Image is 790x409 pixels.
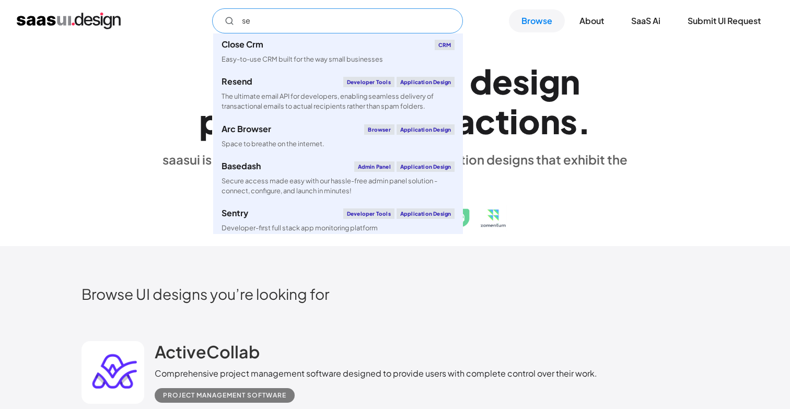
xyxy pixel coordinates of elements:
[222,176,455,196] div: Secure access made easy with our hassle-free admin panel solution - connect, configure, and launc...
[82,285,708,303] h2: Browse UI designs you’re looking for
[397,124,455,135] div: Application Design
[397,77,455,87] div: Application Design
[509,9,565,32] a: Browse
[364,124,394,135] div: Browser
[222,125,271,133] div: Arc Browser
[577,101,591,141] div: .
[456,101,475,141] div: a
[567,9,617,32] a: About
[155,341,260,367] a: ActiveCollab
[509,101,518,141] div: i
[619,9,673,32] a: SaaS Ai
[560,61,580,101] div: n
[470,61,492,101] div: d
[210,61,230,101] div: E
[560,101,577,141] div: s
[222,162,261,170] div: Basedash
[222,139,324,149] div: Space to breathe on the internet.
[518,101,540,141] div: o
[222,54,383,64] div: Easy-to-use CRM built for the way small businesses
[475,101,495,141] div: c
[354,161,394,172] div: Admin Panel
[222,209,248,217] div: Sentry
[212,8,463,33] form: Email Form
[155,151,635,183] div: saasui is a hand-picked collection of saas application designs that exhibit the best in class des...
[155,367,597,380] div: Comprehensive project management software designed to provide users with complete control over th...
[17,13,121,29] a: home
[397,208,455,219] div: Application Design
[213,33,463,71] a: Close CrmCRMEasy-to-use CRM built for the way small businesses
[495,101,509,141] div: t
[343,77,394,87] div: Developer tools
[163,389,286,402] div: Project Management Software
[513,61,530,101] div: s
[213,71,463,118] a: ResendDeveloper toolsApplication DesignThe ultimate email API for developers, enabling seamless d...
[155,61,635,142] h1: Explore SaaS UI design patterns & interactions.
[435,40,455,50] div: CRM
[213,202,463,239] a: SentryDeveloper toolsApplication DesignDeveloper-first full stack app monitoring platform
[199,101,222,141] div: p
[155,341,260,362] h2: ActiveCollab
[675,9,773,32] a: Submit UI Request
[540,101,560,141] div: n
[492,61,513,101] div: e
[213,155,463,202] a: BasedashAdmin PanelApplication DesignSecure access made easy with our hassle-free admin panel sol...
[212,8,463,33] input: Search UI designs you're looking for...
[397,161,455,172] div: Application Design
[222,40,263,49] div: Close Crm
[343,208,394,219] div: Developer tools
[222,223,378,233] div: Developer-first full stack app monitoring platform
[539,61,560,101] div: g
[213,118,463,155] a: Arc BrowserBrowserApplication DesignSpace to breathe on the internet.
[222,91,455,111] div: The ultimate email API for developers, enabling seamless delivery of transactional emails to actu...
[222,77,252,86] div: Resend
[530,61,539,101] div: i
